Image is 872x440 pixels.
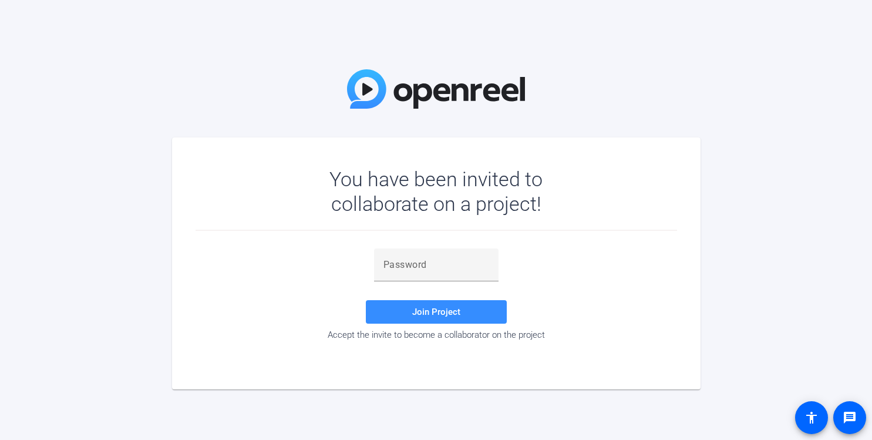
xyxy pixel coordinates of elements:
[366,300,507,324] button: Join Project
[804,411,819,425] mat-icon: accessibility
[412,307,460,317] span: Join Project
[295,167,577,216] div: You have been invited to collaborate on a project!
[383,258,489,272] input: Password
[347,69,526,109] img: OpenReel Logo
[196,330,677,340] div: Accept the invite to become a collaborator on the project
[843,411,857,425] mat-icon: message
